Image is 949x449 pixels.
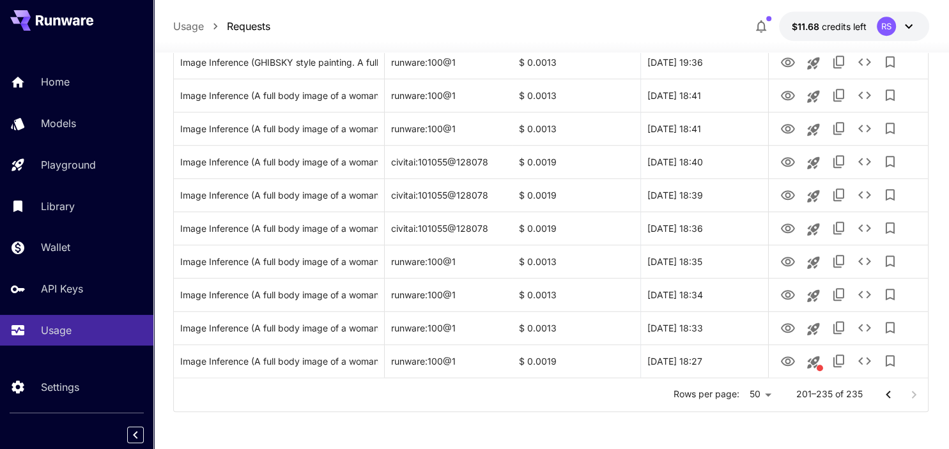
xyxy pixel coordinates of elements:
[513,178,640,211] div: $ 0.0019
[852,149,877,174] button: See details
[385,45,513,79] div: runware:100@1
[513,245,640,278] div: $ 0.0013
[852,49,877,75] button: See details
[227,19,270,34] a: Requests
[180,345,378,377] div: Click to copy prompt
[775,347,801,374] button: View Image
[826,82,852,108] button: Copy TaskUUID
[826,116,852,141] button: Copy TaskUUID
[796,388,863,400] p: 201–235 of 235
[513,211,640,245] div: $ 0.0019
[513,344,640,377] div: $ 0.0019
[640,245,768,278] div: 26 Aug, 2025 18:35
[877,149,903,174] button: Add to library
[513,278,640,311] div: $ 0.0013
[640,45,768,79] div: 26 Aug, 2025 19:36
[41,116,76,131] p: Models
[674,388,739,400] p: Rows per page:
[877,348,903,374] button: Add to library
[385,112,513,145] div: runware:100@1
[41,240,70,255] p: Wallet
[792,21,822,32] span: $11.68
[385,344,513,377] div: runware:100@1
[640,344,768,377] div: 26 Aug, 2025 18:27
[180,245,378,278] div: Click to copy prompt
[775,82,801,108] button: View Image
[640,145,768,178] div: 26 Aug, 2025 18:40
[640,79,768,112] div: 26 Aug, 2025 18:41
[180,79,378,112] div: Click to copy prompt
[775,49,801,75] button: View Image
[801,50,826,76] button: Launch in playground
[877,82,903,108] button: Add to library
[822,21,867,32] span: credits left
[180,46,378,79] div: Click to copy prompt
[775,314,801,340] button: View Image
[640,211,768,245] div: 26 Aug, 2025 18:36
[877,215,903,241] button: Add to library
[41,281,83,296] p: API Keys
[640,178,768,211] div: 26 Aug, 2025 18:39
[775,148,801,174] button: View Image
[513,311,640,344] div: $ 0.0013
[826,282,852,307] button: Copy TaskUUID
[877,49,903,75] button: Add to library
[826,315,852,340] button: Copy TaskUUID
[180,312,378,344] div: Click to copy prompt
[877,182,903,208] button: Add to library
[852,215,877,241] button: See details
[385,311,513,344] div: runware:100@1
[127,427,144,443] button: Collapse sidebar
[41,74,70,89] p: Home
[640,278,768,311] div: 26 Aug, 2025 18:34
[41,199,75,214] p: Library
[801,183,826,209] button: Launch in playground
[801,150,826,176] button: Launch in playground
[826,49,852,75] button: Copy TaskUUID
[385,278,513,311] div: runware:100@1
[852,315,877,340] button: See details
[180,179,378,211] div: Click to copy prompt
[640,112,768,145] div: 26 Aug, 2025 18:41
[180,146,378,178] div: Click to copy prompt
[801,117,826,142] button: Launch in playground
[826,149,852,174] button: Copy TaskUUID
[41,323,72,338] p: Usage
[775,248,801,274] button: View Image
[173,19,270,34] nav: breadcrumb
[852,348,877,374] button: See details
[826,348,852,374] button: Copy TaskUUID
[852,248,877,274] button: See details
[876,382,901,407] button: Go to previous page
[41,157,96,172] p: Playground
[513,112,640,145] div: $ 0.0013
[775,115,801,141] button: View Image
[775,181,801,208] button: View Image
[801,283,826,308] button: Launch in playground
[877,315,903,340] button: Add to library
[385,245,513,278] div: runware:100@1
[877,17,896,36] div: RS
[801,84,826,109] button: Launch in playground
[852,182,877,208] button: See details
[385,79,513,112] div: runware:100@1
[801,217,826,242] button: Launch in playground
[877,248,903,274] button: Add to library
[826,182,852,208] button: Copy TaskUUID
[180,278,378,311] div: Click to copy prompt
[775,215,801,241] button: View Image
[41,379,79,395] p: Settings
[180,112,378,145] div: Click to copy prompt
[775,281,801,307] button: View Image
[385,178,513,211] div: civitai:101055@128078
[137,423,153,446] div: Collapse sidebar
[180,212,378,245] div: Click to copy prompt
[852,116,877,141] button: See details
[745,385,776,404] div: 50
[877,282,903,307] button: Add to library
[792,20,867,33] div: $11.68487
[173,19,204,34] a: Usage
[513,45,640,79] div: $ 0.0013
